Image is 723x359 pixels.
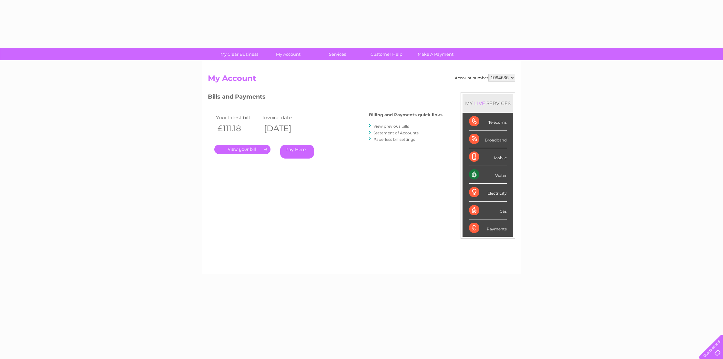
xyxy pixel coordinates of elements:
[311,48,364,60] a: Services
[261,113,307,122] td: Invoice date
[214,122,261,135] th: £111.18
[280,145,314,159] a: Pay Here
[373,124,409,129] a: View previous bills
[469,148,507,166] div: Mobile
[455,74,515,82] div: Account number
[214,113,261,122] td: Your latest bill
[261,122,307,135] th: [DATE]
[262,48,315,60] a: My Account
[214,145,270,154] a: .
[463,94,513,112] div: MY SERVICES
[469,219,507,237] div: Payments
[409,48,462,60] a: Make A Payment
[469,131,507,148] div: Broadband
[373,137,415,142] a: Paperless bill settings
[473,100,486,106] div: LIVE
[469,184,507,201] div: Electricity
[208,74,515,86] h2: My Account
[360,48,413,60] a: Customer Help
[469,166,507,184] div: Water
[369,112,443,117] h4: Billing and Payments quick links
[469,202,507,219] div: Gas
[469,113,507,131] div: Telecoms
[213,48,266,60] a: My Clear Business
[373,131,419,135] a: Statement of Accounts
[208,92,443,103] h3: Bills and Payments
